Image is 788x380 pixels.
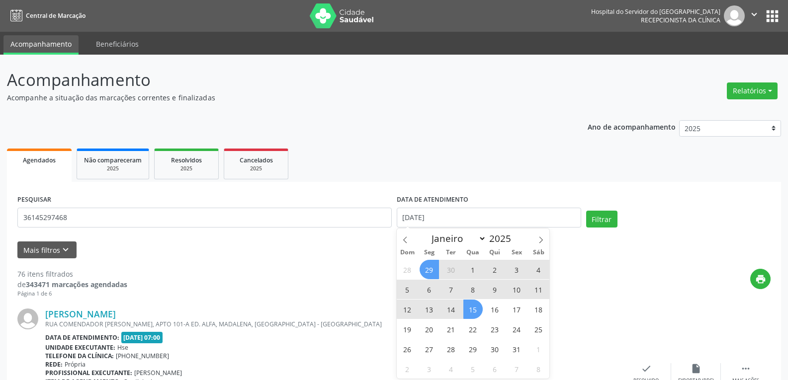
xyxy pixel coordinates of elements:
span: Outubro 16, 2025 [485,300,505,319]
span: Outubro 13, 2025 [420,300,439,319]
span: Novembro 6, 2025 [485,359,505,379]
span: Agendados [23,156,56,164]
span: Outubro 12, 2025 [398,300,417,319]
span: Outubro 31, 2025 [507,339,526,359]
i: print [755,274,766,285]
div: Hospital do Servidor do [GEOGRAPHIC_DATA] [591,7,720,16]
span: Outubro 22, 2025 [463,319,483,339]
span: Outubro 29, 2025 [463,339,483,359]
select: Month [427,231,487,245]
button: Relatórios [727,82,778,99]
span: Outubro 25, 2025 [529,319,548,339]
span: Outubro 9, 2025 [485,280,505,299]
span: Qua [462,249,484,256]
span: Cancelados [240,156,273,164]
span: Sex [506,249,527,256]
strong: 343471 marcações agendadas [26,280,127,289]
span: Outubro 19, 2025 [398,319,417,339]
p: Acompanhe a situação das marcações correntes e finalizadas [7,92,549,103]
span: Recepcionista da clínica [641,16,720,24]
button:  [745,5,764,26]
span: Não compareceram [84,156,142,164]
span: Outubro 6, 2025 [420,280,439,299]
span: [DATE] 07:00 [121,332,163,343]
span: Novembro 2, 2025 [398,359,417,379]
span: Outubro 2, 2025 [485,260,505,279]
i:  [740,363,751,374]
a: [PERSON_NAME] [45,308,116,319]
span: Setembro 30, 2025 [441,260,461,279]
span: Seg [418,249,440,256]
label: DATA DE ATENDIMENTO [397,192,468,208]
input: Nome, código do beneficiário ou CPF [17,208,392,228]
img: img [17,308,38,329]
span: Novembro 8, 2025 [529,359,548,379]
span: Outubro 18, 2025 [529,300,548,319]
button: Filtrar [586,211,617,228]
div: 2025 [231,165,281,172]
span: Setembro 28, 2025 [398,260,417,279]
div: de [17,279,127,290]
div: 2025 [162,165,211,172]
span: Setembro 29, 2025 [420,260,439,279]
span: Novembro 1, 2025 [529,339,548,359]
span: Outubro 15, 2025 [463,300,483,319]
input: Selecione um intervalo [397,208,581,228]
span: Novembro 5, 2025 [463,359,483,379]
span: Dom [397,249,419,256]
span: Outubro 30, 2025 [485,339,505,359]
div: 2025 [84,165,142,172]
span: Outubro 8, 2025 [463,280,483,299]
span: Outubro 5, 2025 [398,280,417,299]
span: Outubro 21, 2025 [441,319,461,339]
i: keyboard_arrow_down [60,244,71,255]
span: Outubro 10, 2025 [507,280,526,299]
b: Rede: [45,360,63,369]
span: Hse [117,343,128,352]
span: [PERSON_NAME] [134,369,182,377]
span: Ter [440,249,462,256]
span: Outubro 27, 2025 [420,339,439,359]
label: PESQUISAR [17,192,51,208]
input: Year [486,232,519,245]
span: Outubro 1, 2025 [463,260,483,279]
b: Unidade executante: [45,343,115,352]
span: [PHONE_NUMBER] [116,352,169,360]
div: RUA COMENDADOR [PERSON_NAME], APTO 101-A ED. ALFA, MADALENA, [GEOGRAPHIC_DATA] - [GEOGRAPHIC_DATA] [45,320,621,328]
span: Outubro 4, 2025 [529,260,548,279]
span: Novembro 4, 2025 [441,359,461,379]
span: Outubro 14, 2025 [441,300,461,319]
span: Novembro 7, 2025 [507,359,526,379]
span: Outubro 3, 2025 [507,260,526,279]
span: Novembro 3, 2025 [420,359,439,379]
span: Outubro 11, 2025 [529,280,548,299]
i:  [749,9,760,20]
button: Mais filtroskeyboard_arrow_down [17,241,77,259]
span: Central de Marcação [26,11,86,20]
span: Resolvidos [171,156,202,164]
b: Profissional executante: [45,369,132,377]
span: Outubro 24, 2025 [507,319,526,339]
a: Beneficiários [89,35,146,53]
span: Outubro 28, 2025 [441,339,461,359]
span: Qui [484,249,506,256]
p: Acompanhamento [7,68,549,92]
a: Acompanhamento [3,35,79,55]
button: print [750,269,771,289]
p: Ano de acompanhamento [588,120,676,133]
b: Telefone da clínica: [45,352,114,360]
span: Outubro 26, 2025 [398,339,417,359]
a: Central de Marcação [7,7,86,24]
img: img [724,5,745,26]
div: Página 1 de 6 [17,290,127,298]
span: Própria [65,360,86,369]
span: Outubro 7, 2025 [441,280,461,299]
span: Outubro 20, 2025 [420,319,439,339]
button: apps [764,7,781,25]
span: Sáb [527,249,549,256]
span: Outubro 23, 2025 [485,319,505,339]
b: Data de atendimento: [45,333,119,342]
div: 76 itens filtrados [17,269,127,279]
i: insert_drive_file [691,363,701,374]
span: Outubro 17, 2025 [507,300,526,319]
